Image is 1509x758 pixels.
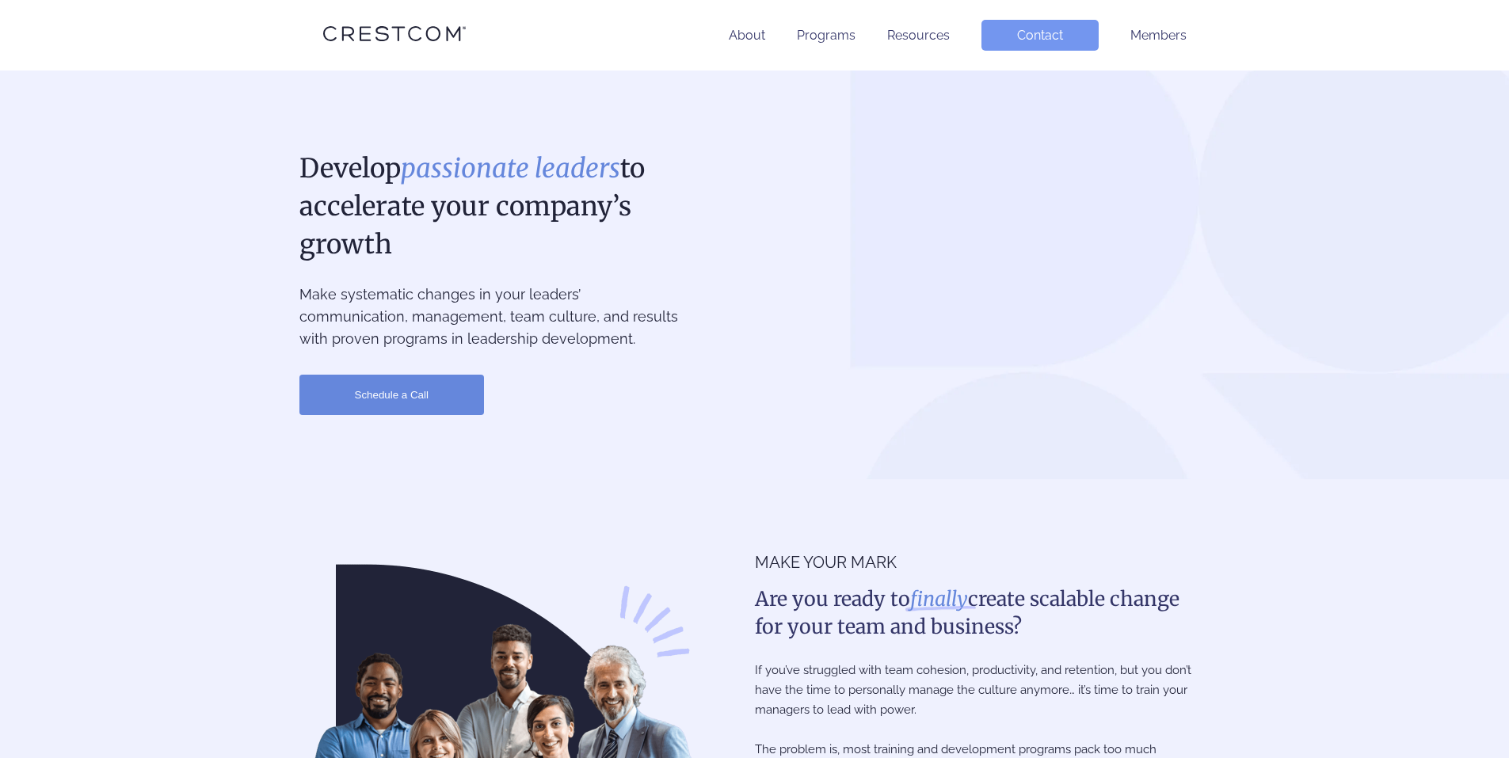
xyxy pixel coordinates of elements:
[768,150,1210,420] iframe: YouTube video player
[401,152,620,185] i: passionate leaders
[797,28,855,43] a: Programs
[299,284,685,350] p: Make systematic changes in your leaders’ communication, management, team culture, and results wit...
[981,20,1099,51] a: Contact
[1130,28,1187,43] a: Members
[299,375,484,415] button: Schedule a Call
[887,28,950,43] a: Resources
[755,550,1210,574] span: MAKE YOUR MARK
[755,585,1210,641] h2: Are you ready to create scalable change for your team and business?
[729,28,765,43] a: About
[910,586,968,611] i: finally
[299,150,685,264] h1: Develop to accelerate your company’s growth
[755,661,1210,720] p: If you’ve struggled with team cohesion, productivity, and retention, but you don’t have the time ...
